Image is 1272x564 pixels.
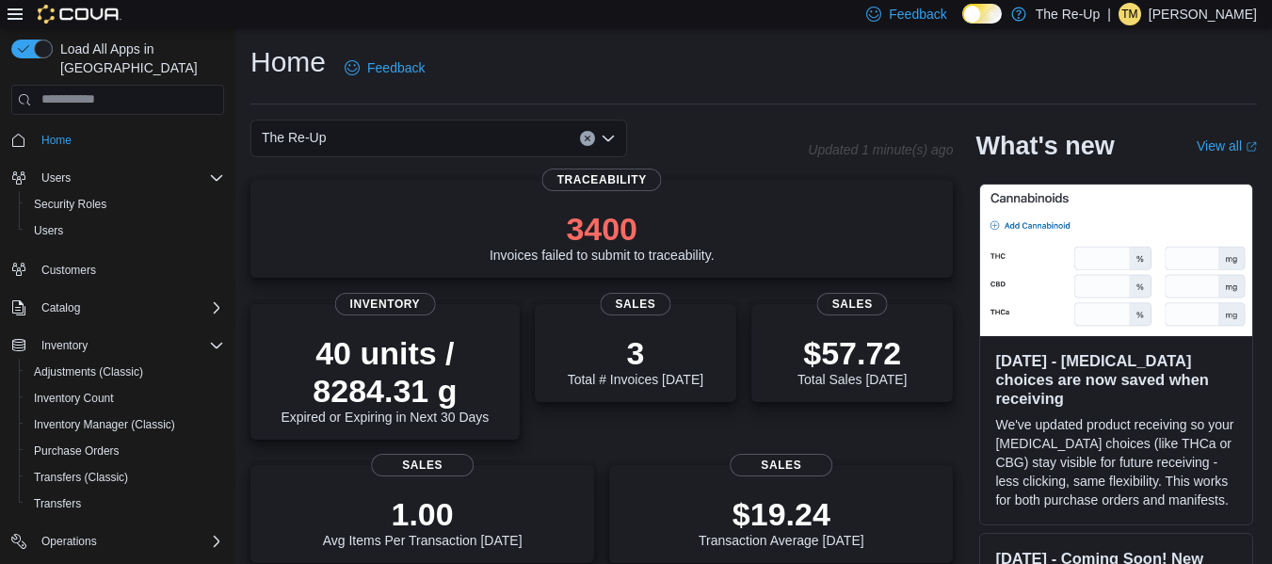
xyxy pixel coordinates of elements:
[26,361,151,383] a: Adjustments (Classic)
[34,417,175,432] span: Inventory Manager (Classic)
[266,334,505,425] div: Expired or Expiring in Next 30 Days
[1121,3,1137,25] span: TM
[580,131,595,146] button: Clear input
[797,334,907,372] p: $57.72
[1119,3,1141,25] div: Tynisa Mitchell
[4,126,232,153] button: Home
[730,454,833,476] span: Sales
[975,131,1114,161] h2: What's new
[699,495,864,548] div: Transaction Average [DATE]
[1197,138,1257,153] a: View allExternal link
[34,259,104,282] a: Customers
[995,415,1237,509] p: We've updated product receiving so your [MEDICAL_DATA] choices (like THCa or CBG) stay visible fo...
[41,133,72,148] span: Home
[490,210,715,248] p: 3400
[26,387,121,410] a: Inventory Count
[26,440,127,462] a: Purchase Orders
[797,334,907,387] div: Total Sales [DATE]
[34,297,224,319] span: Catalog
[41,263,96,278] span: Customers
[34,167,78,189] button: Users
[542,169,662,191] span: Traceability
[4,332,232,359] button: Inventory
[490,210,715,263] div: Invoices failed to submit to traceability.
[250,43,326,81] h1: Home
[34,496,81,511] span: Transfers
[26,492,224,515] span: Transfers
[26,413,183,436] a: Inventory Manager (Classic)
[19,491,232,517] button: Transfers
[4,528,232,555] button: Operations
[568,334,703,387] div: Total # Invoices [DATE]
[889,5,946,24] span: Feedback
[41,534,97,549] span: Operations
[26,413,224,436] span: Inventory Manager (Classic)
[34,129,79,152] a: Home
[41,338,88,353] span: Inventory
[34,197,106,212] span: Security Roles
[41,170,71,185] span: Users
[26,466,224,489] span: Transfers (Classic)
[962,4,1002,24] input: Dark Mode
[4,295,232,321] button: Catalog
[34,223,63,238] span: Users
[34,391,114,406] span: Inventory Count
[26,440,224,462] span: Purchase Orders
[1149,3,1257,25] p: [PERSON_NAME]
[26,219,224,242] span: Users
[26,387,224,410] span: Inventory Count
[26,361,224,383] span: Adjustments (Classic)
[19,464,232,491] button: Transfers (Classic)
[19,385,232,411] button: Inventory Count
[4,165,232,191] button: Users
[995,351,1237,408] h3: [DATE] - [MEDICAL_DATA] choices are now saved when receiving
[34,334,95,357] button: Inventory
[19,438,232,464] button: Purchase Orders
[568,334,703,372] p: 3
[19,218,232,244] button: Users
[19,411,232,438] button: Inventory Manager (Classic)
[34,364,143,379] span: Adjustments (Classic)
[53,40,224,77] span: Load All Apps in [GEOGRAPHIC_DATA]
[600,293,670,315] span: Sales
[34,128,224,152] span: Home
[38,5,121,24] img: Cova
[26,466,136,489] a: Transfers (Classic)
[808,142,953,157] p: Updated 1 minute(s) ago
[19,359,232,385] button: Adjustments (Classic)
[34,530,105,553] button: Operations
[335,293,436,315] span: Inventory
[26,219,71,242] a: Users
[1107,3,1111,25] p: |
[26,193,114,216] a: Security Roles
[34,167,224,189] span: Users
[337,49,432,87] a: Feedback
[817,293,888,315] span: Sales
[34,297,88,319] button: Catalog
[34,257,224,281] span: Customers
[41,300,80,315] span: Catalog
[34,443,120,459] span: Purchase Orders
[26,193,224,216] span: Security Roles
[367,58,425,77] span: Feedback
[1036,3,1100,25] p: The Re-Up
[601,131,616,146] button: Open list of options
[323,495,523,548] div: Avg Items Per Transaction [DATE]
[34,530,224,553] span: Operations
[34,470,128,485] span: Transfers (Classic)
[699,495,864,533] p: $19.24
[34,334,224,357] span: Inventory
[19,191,232,218] button: Security Roles
[323,495,523,533] p: 1.00
[4,255,232,282] button: Customers
[1246,141,1257,153] svg: External link
[371,454,475,476] span: Sales
[266,334,505,410] p: 40 units / 8284.31 g
[26,492,89,515] a: Transfers
[262,126,326,149] span: The Re-Up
